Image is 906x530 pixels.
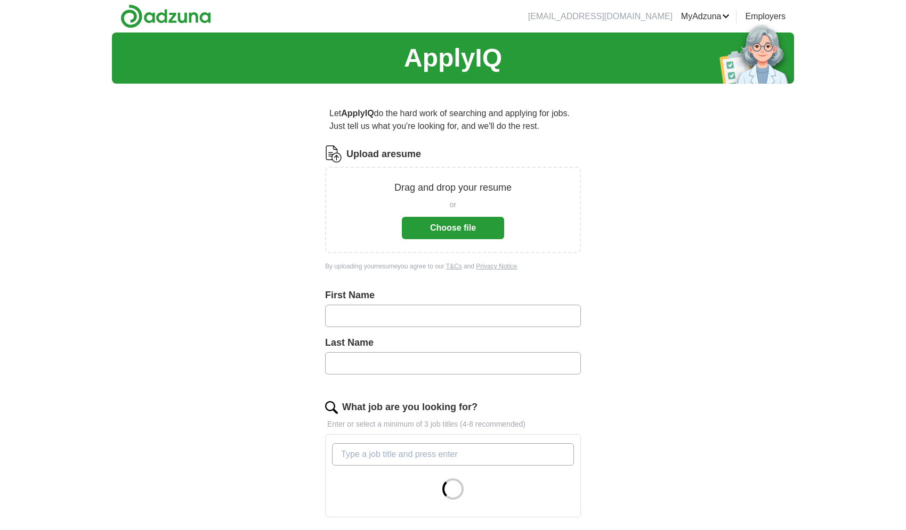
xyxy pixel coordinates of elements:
[325,401,338,414] img: search.png
[446,263,462,270] a: T&Cs
[341,109,374,118] strong: ApplyIQ
[325,103,581,137] p: Let do the hard work of searching and applying for jobs. Just tell us what you're looking for, an...
[325,262,581,271] div: By uploading your resume you agree to our and .
[120,4,211,28] img: Adzuna logo
[681,10,730,23] a: MyAdzuna
[745,10,786,23] a: Employers
[325,419,581,430] p: Enter or select a minimum of 3 job titles (4-8 recommended)
[346,147,421,161] label: Upload a resume
[404,39,502,77] h1: ApplyIQ
[342,400,478,414] label: What job are you looking for?
[476,263,517,270] a: Privacy Notice
[332,443,574,466] input: Type a job title and press enter
[402,217,504,239] button: Choose file
[325,288,581,303] label: First Name
[394,181,512,195] p: Drag and drop your resume
[528,10,673,23] li: [EMAIL_ADDRESS][DOMAIN_NAME]
[325,145,342,162] img: CV Icon
[325,336,581,350] label: Last Name
[450,199,456,210] span: or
